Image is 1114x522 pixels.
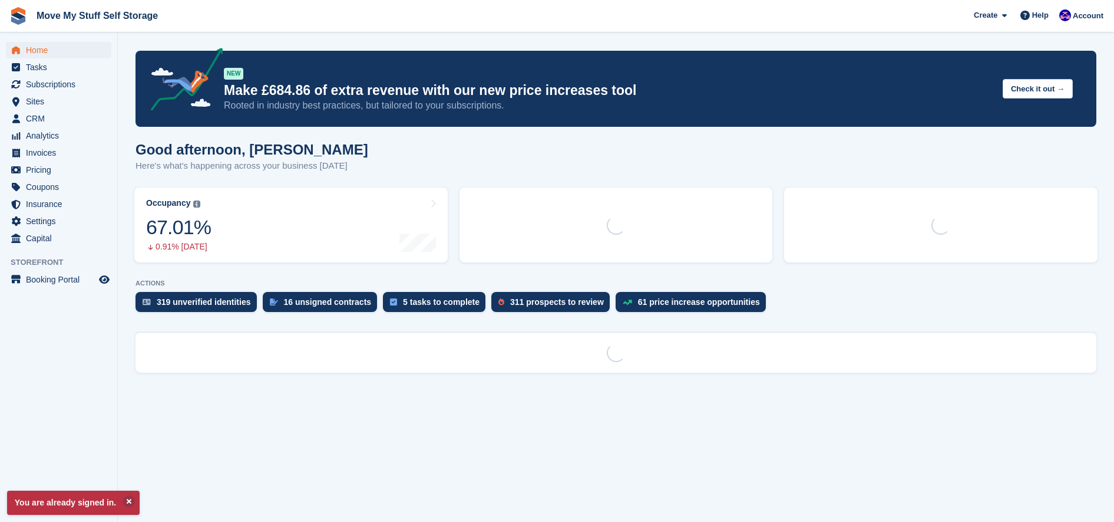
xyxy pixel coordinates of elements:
[510,297,604,307] div: 311 prospects to review
[6,271,111,288] a: menu
[6,162,111,178] a: menu
[141,48,223,115] img: price-adjustments-announcement-icon-8257ccfd72463d97f412b2fc003d46551f7dbcb40ab6d574587a9cd5c0d94...
[403,297,480,307] div: 5 tasks to complete
[26,271,97,288] span: Booking Portal
[284,297,372,307] div: 16 unsigned contracts
[146,198,190,208] div: Occupancy
[6,93,111,110] a: menu
[11,257,117,268] span: Storefront
[6,196,111,212] a: menu
[135,159,368,173] p: Here's what's happening across your business [DATE]
[26,230,97,247] span: Capital
[26,76,97,93] span: Subscriptions
[224,68,243,80] div: NEW
[97,273,111,287] a: Preview store
[616,292,772,318] a: 61 price increase opportunities
[26,162,97,178] span: Pricing
[146,242,211,252] div: 0.91% [DATE]
[224,82,993,99] p: Make £684.86 of extra revenue with our new price increases tool
[623,300,632,305] img: price_increase_opportunities-93ffe204e8149a01c8c9dc8f82e8f89637d9d84a8eef4429ea346261dce0b2c0.svg
[143,298,151,306] img: verify_identity-adf6edd0f0f0b5bbfe63781bf79b02c33cf7c696d77639b501bdc392416b5a36.svg
[26,59,97,75] span: Tasks
[6,145,111,161] a: menu
[6,230,111,247] a: menu
[1073,10,1103,22] span: Account
[146,215,211,239] div: 67.01%
[491,292,616,318] a: 311 prospects to review
[26,196,97,212] span: Insurance
[1003,79,1073,99] button: Check it out →
[135,280,1096,287] p: ACTIONS
[26,145,97,161] span: Invoices
[26,110,97,127] span: CRM
[135,142,368,157] h1: Good afternoon, [PERSON_NAME]
[224,99,993,112] p: Rooted in industry best practices, but tailored to your subscriptions.
[383,292,491,318] a: 5 tasks to complete
[26,179,97,195] span: Coupons
[390,298,397,306] img: task-75834270c22a3079a89374b754ae025e5fb1db73e45f91037f5363f120a921f8.svg
[6,179,111,195] a: menu
[26,93,97,110] span: Sites
[9,7,27,25] img: stora-icon-8386f47178a22dfd0bd8f6a31ec36ba5ce8667c1dd55bd0f319d3a0aa187defe.svg
[26,42,97,58] span: Home
[6,59,111,75] a: menu
[7,491,140,515] p: You are already signed in.
[193,201,200,208] img: icon-info-grey-7440780725fd019a000dd9b08b2336e03edf1995a4989e88bcd33f0948082b44.svg
[6,42,111,58] a: menu
[157,297,251,307] div: 319 unverified identities
[6,127,111,144] a: menu
[6,213,111,229] a: menu
[26,127,97,144] span: Analytics
[263,292,384,318] a: 16 unsigned contracts
[638,297,760,307] div: 61 price increase opportunities
[6,76,111,93] a: menu
[1032,9,1049,21] span: Help
[6,110,111,127] a: menu
[135,292,263,318] a: 319 unverified identities
[32,6,163,25] a: Move My Stuff Self Storage
[498,298,504,306] img: prospect-51fa495bee0391a8d652442698ab0144808aea92771e9ea1ae160a38d050c398.svg
[270,298,278,306] img: contract_signature_icon-13c848040528278c33f63329250d36e43548de30e8caae1d1a13099fd9432cc5.svg
[974,9,997,21] span: Create
[1059,9,1071,21] img: Jade Whetnall
[134,188,448,262] a: Occupancy 67.01% 0.91% [DATE]
[26,213,97,229] span: Settings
